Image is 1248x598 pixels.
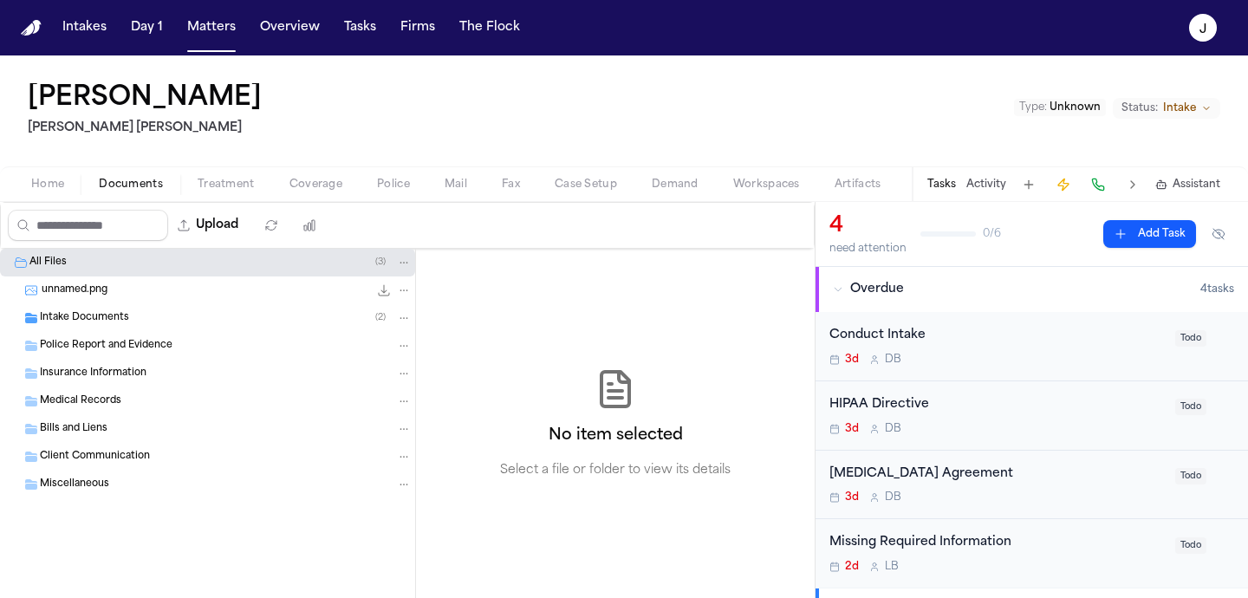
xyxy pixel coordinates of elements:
[1175,399,1206,415] span: Todo
[835,178,881,192] span: Artifacts
[885,353,901,367] span: D B
[1086,172,1110,197] button: Make a Call
[28,118,269,139] h2: [PERSON_NAME] [PERSON_NAME]
[845,560,859,574] span: 2d
[500,462,731,479] p: Select a file or folder to view its details
[829,395,1165,415] div: HIPAA Directive
[816,451,1248,520] div: Open task: Retainer Agreement
[375,257,386,267] span: ( 3 )
[40,311,129,326] span: Intake Documents
[885,491,901,504] span: D B
[375,313,386,322] span: ( 2 )
[1175,537,1206,554] span: Todo
[1203,220,1234,248] button: Hide completed tasks (⌘⇧H)
[829,242,907,256] div: need attention
[168,210,249,241] button: Upload
[829,212,907,240] div: 4
[445,178,467,192] span: Mail
[452,12,527,43] button: The Flock
[1051,172,1076,197] button: Create Immediate Task
[1113,98,1220,119] button: Change status from Intake
[1155,178,1220,192] button: Assistant
[1014,99,1106,116] button: Edit Type: Unknown
[55,12,114,43] button: Intakes
[816,312,1248,381] div: Open task: Conduct Intake
[377,178,410,192] span: Police
[549,424,683,448] h2: No item selected
[829,465,1165,484] div: [MEDICAL_DATA] Agreement
[502,178,520,192] span: Fax
[40,339,172,354] span: Police Report and Evidence
[8,210,168,241] input: Search files
[816,381,1248,451] div: Open task: HIPAA Directive
[829,533,1165,553] div: Missing Required Information
[845,491,859,504] span: 3d
[253,12,327,43] button: Overview
[40,394,121,409] span: Medical Records
[885,422,901,436] span: D B
[1175,468,1206,484] span: Todo
[393,12,442,43] button: Firms
[816,519,1248,588] div: Open task: Missing Required Information
[885,560,899,574] span: L B
[124,12,170,43] button: Day 1
[845,422,859,436] span: 3d
[829,326,1165,346] div: Conduct Intake
[1050,102,1101,113] span: Unknown
[29,256,67,270] span: All Files
[28,83,262,114] button: Edit matter name
[180,12,243,43] button: Matters
[1121,101,1158,115] span: Status:
[850,281,904,298] span: Overdue
[1173,178,1220,192] span: Assistant
[21,20,42,36] a: Home
[42,283,107,298] span: unnamed.png
[983,227,1001,241] span: 0 / 6
[198,178,255,192] span: Treatment
[733,178,800,192] span: Workspaces
[40,450,150,465] span: Client Communication
[40,478,109,492] span: Miscellaneous
[21,20,42,36] img: Finch Logo
[31,178,64,192] span: Home
[966,178,1006,192] button: Activity
[289,178,342,192] span: Coverage
[1200,283,1234,296] span: 4 task s
[99,178,163,192] span: Documents
[28,83,262,114] h1: [PERSON_NAME]
[816,267,1248,312] button: Overdue4tasks
[1103,220,1196,248] button: Add Task
[1019,102,1047,113] span: Type :
[555,178,617,192] span: Case Setup
[845,353,859,367] span: 3d
[1163,101,1196,115] span: Intake
[375,282,393,299] button: Download unnamed.png
[40,422,107,437] span: Bills and Liens
[337,12,383,43] button: Tasks
[652,178,699,192] span: Demand
[1017,172,1041,197] button: Add Task
[1175,330,1206,347] span: Todo
[40,367,146,381] span: Insurance Information
[927,178,956,192] button: Tasks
